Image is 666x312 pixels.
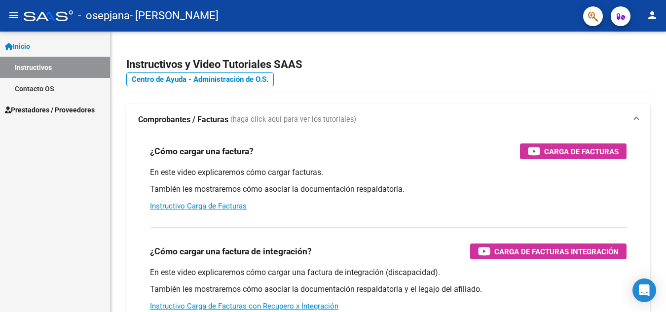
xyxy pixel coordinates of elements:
strong: Comprobantes / Facturas [138,114,228,125]
span: Carga de Facturas [544,145,619,158]
mat-expansion-panel-header: Comprobantes / Facturas (haga click aquí para ver los tutoriales) [126,104,650,136]
a: Centro de Ayuda - Administración de O.S. [126,72,274,86]
span: - osepjana [78,5,130,27]
h3: ¿Cómo cargar una factura de integración? [150,244,312,258]
a: Instructivo Carga de Facturas con Recupero x Integración [150,302,338,311]
p: En este video explicaremos cómo cargar facturas. [150,167,627,178]
span: Carga de Facturas Integración [494,245,619,258]
mat-icon: person [646,9,658,21]
button: Carga de Facturas [520,143,627,159]
span: Prestadores / Proveedores [5,104,95,115]
h3: ¿Cómo cargar una factura? [150,144,254,158]
div: Open Intercom Messenger [632,278,656,302]
span: (haga click aquí para ver los tutoriales) [230,114,356,125]
button: Carga de Facturas Integración [470,243,627,259]
a: Instructivo Carga de Facturas [150,202,247,210]
mat-icon: menu [8,9,20,21]
p: También les mostraremos cómo asociar la documentación respaldatoria y el legajo del afiliado. [150,284,627,295]
p: En este video explicaremos cómo cargar una factura de integración (discapacidad). [150,267,627,278]
p: También les mostraremos cómo asociar la documentación respaldatoria. [150,184,627,195]
span: - [PERSON_NAME] [130,5,219,27]
span: Inicio [5,41,30,52]
h2: Instructivos y Video Tutoriales SAAS [126,55,650,74]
